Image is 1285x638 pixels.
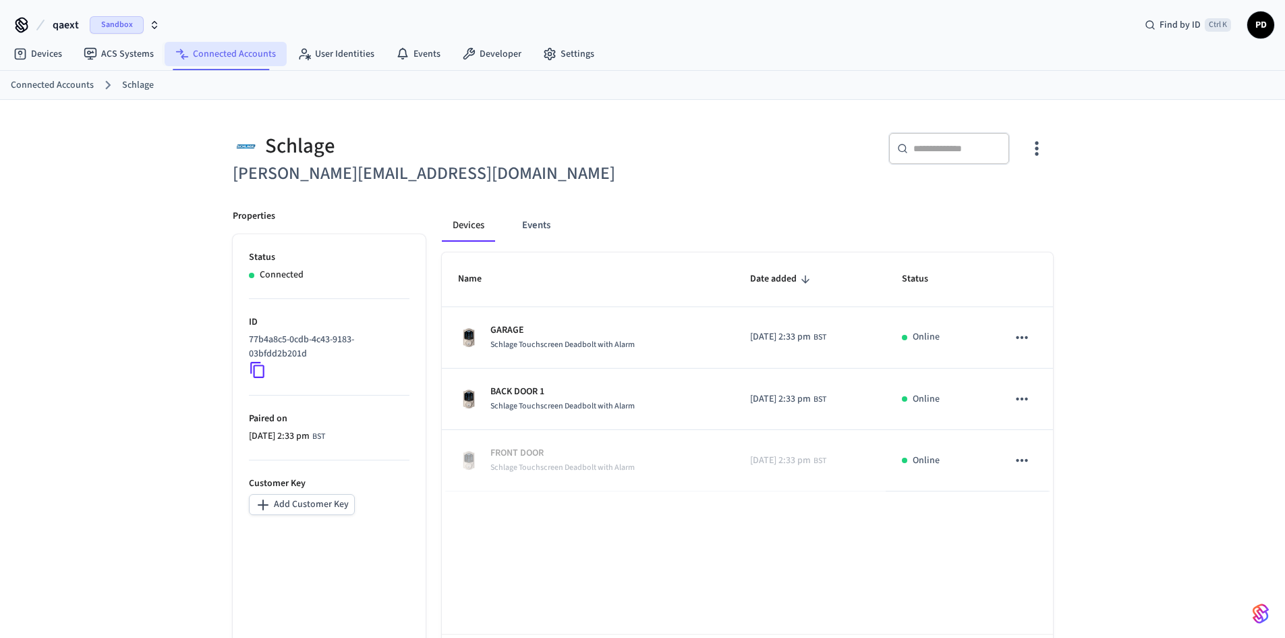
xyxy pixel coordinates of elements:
span: BST [312,431,325,443]
p: Paired on [249,412,409,426]
a: ACS Systems [73,42,165,66]
p: Customer Key [249,477,409,491]
span: Schlage Touchscreen Deadbolt with Alarm [490,339,635,350]
div: Europe/London [750,454,826,468]
div: Find by IDCtrl K [1134,13,1242,37]
div: Europe/London [750,330,826,344]
span: Schlage Touchscreen Deadbolt with Alarm [490,462,635,473]
span: Schlage Touchscreen Deadbolt with Alarm [490,400,635,412]
p: FRONT DOOR [490,446,635,460]
div: Europe/London [750,392,826,406]
span: [DATE] 2:33 pm [750,454,811,468]
button: Add Customer Key [249,494,355,515]
div: Schlage [233,132,635,160]
span: Find by ID [1160,18,1201,32]
span: Status [902,269,946,290]
a: Devices [3,42,73,66]
p: Online [913,392,940,406]
span: [DATE] 2:33 pm [750,330,811,344]
p: Status [249,250,409,265]
p: Properties [233,209,275,223]
p: Connected [260,268,304,282]
a: User Identities [287,42,385,66]
span: BST [813,394,826,406]
div: connected account tabs [442,209,1053,242]
button: PD [1247,11,1274,38]
p: GARAGE [490,323,635,338]
p: Online [913,330,940,344]
span: qaext [53,17,79,33]
span: BST [813,331,826,344]
span: [DATE] 2:33 pm [249,429,310,444]
button: Events [511,209,561,242]
a: Connected Accounts [165,42,287,66]
img: SeamLogoGradient.69752ec5.svg [1253,603,1269,624]
span: BST [813,455,826,467]
img: Schlage Sense Smart Deadbolt with Camelot Trim, Front [458,388,480,410]
p: ID [249,315,409,329]
img: Schlage Sense Smart Deadbolt with Camelot Trim, Front [458,450,480,471]
span: Sandbox [90,16,144,34]
a: Developer [451,42,532,66]
img: Schlage Logo, Square [233,132,260,160]
span: [DATE] 2:33 pm [750,392,811,406]
span: Date added [750,269,814,290]
table: sticky table [442,252,1053,491]
a: Events [385,42,451,66]
p: Online [913,454,940,468]
a: Schlage [122,78,154,92]
div: Europe/London [249,429,325,444]
span: Ctrl K [1205,18,1231,32]
p: BACK DOOR 1 [490,385,635,399]
img: Schlage Sense Smart Deadbolt with Camelot Trim, Front [458,327,480,348]
span: Name [458,269,499,290]
a: Settings [532,42,605,66]
a: Connected Accounts [11,78,94,92]
button: Devices [442,209,495,242]
span: PD [1249,13,1273,37]
h6: [PERSON_NAME][EMAIL_ADDRESS][DOMAIN_NAME] [233,160,635,188]
p: 77b4a8c5-0cdb-4c43-9183-03bfdd2b201d [249,333,404,361]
